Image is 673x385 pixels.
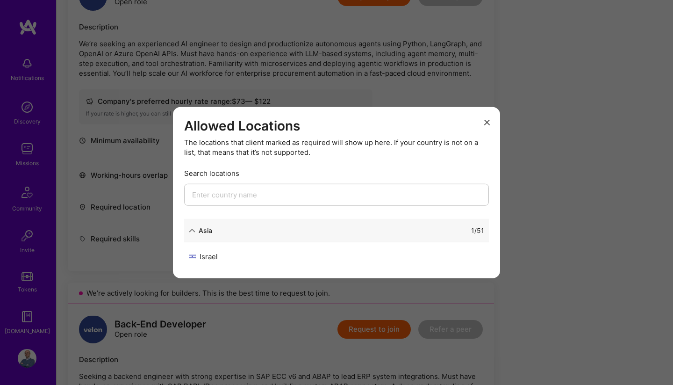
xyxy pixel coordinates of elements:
input: Enter country name [184,184,489,206]
h3: Allowed Locations [184,118,489,134]
div: The locations that client marked as required will show up here. If your country is not on a list,... [184,138,489,157]
div: 1 / 51 [471,225,484,235]
div: Israel [189,252,336,262]
i: icon ArrowDown [189,227,195,233]
img: Israel [189,254,196,259]
div: Search locations [184,168,489,178]
div: modal [173,107,500,278]
i: icon Close [484,120,490,125]
div: Asia [199,225,212,235]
